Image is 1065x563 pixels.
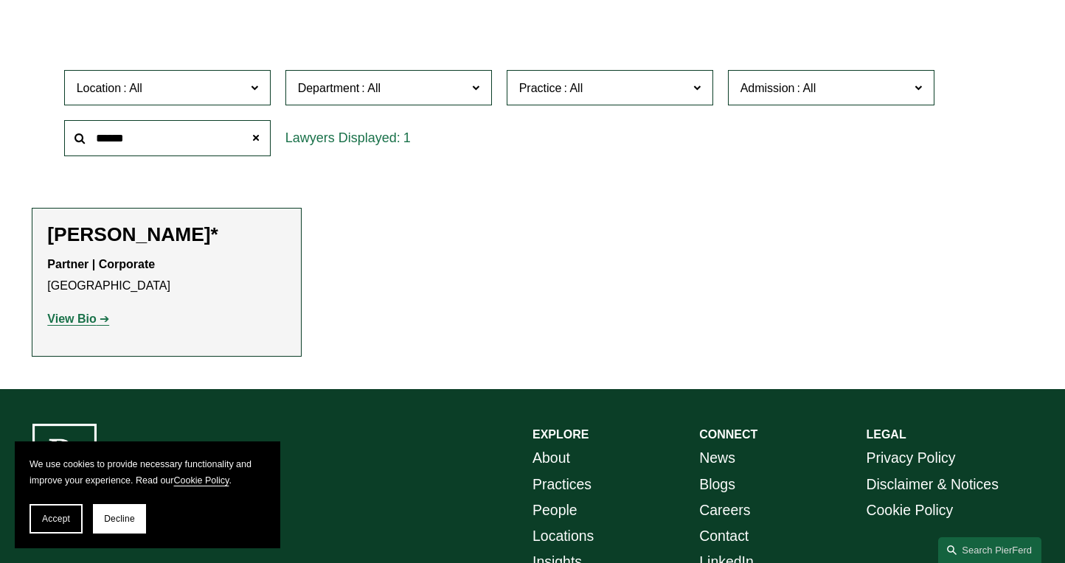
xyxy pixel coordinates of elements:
span: Decline [104,514,135,524]
a: Cookie Policy [173,475,229,486]
button: Decline [93,504,146,534]
p: We use cookies to provide necessary functionality and improve your experience. Read our . [30,456,266,489]
strong: CONNECT [699,428,757,441]
span: Department [298,82,360,94]
h2: [PERSON_NAME]* [47,223,286,247]
p: [GEOGRAPHIC_DATA] [47,254,286,297]
strong: EXPLORE [532,428,589,441]
strong: Partner | Corporate [47,258,155,270]
strong: View Bio [47,312,96,325]
a: Careers [699,497,750,523]
a: Locations [532,523,594,549]
button: Accept [30,504,83,534]
a: Disclaimer & Notices [866,472,998,497]
section: Cookie banner [15,441,280,548]
a: People [532,497,577,523]
a: View Bio [47,312,109,325]
span: Location [77,82,122,94]
a: Privacy Policy [866,445,955,471]
span: Accept [42,514,70,524]
a: Search this site [938,537,1041,563]
a: Practices [532,472,592,497]
span: Admission [740,82,795,94]
a: Cookie Policy [866,497,953,523]
a: Blogs [699,472,735,497]
a: Contact [699,523,749,549]
span: 1 [403,130,411,145]
a: About [532,445,570,471]
a: News [699,445,735,471]
span: Practice [519,82,562,94]
strong: LEGAL [866,428,906,441]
